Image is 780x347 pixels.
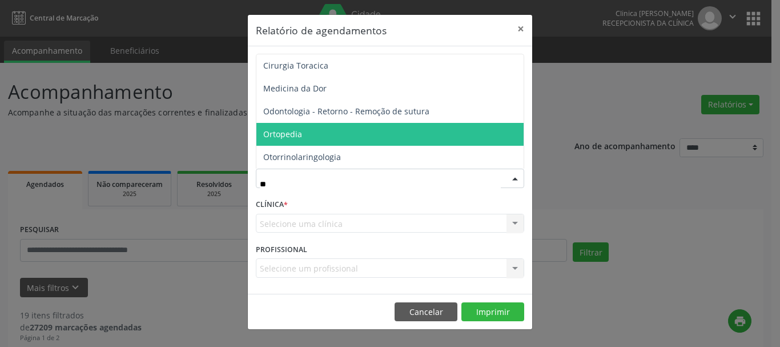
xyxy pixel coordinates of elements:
[256,54,345,72] label: DATA DE AGENDAMENTO
[263,129,302,139] span: Ortopedia
[263,106,429,117] span: Odontologia - Retorno - Remoção de sutura
[461,302,524,322] button: Imprimir
[256,241,307,258] label: PROFISSIONAL
[263,60,328,71] span: Cirurgia Toracica
[256,23,387,38] h5: Relatório de agendamentos
[395,302,457,322] button: Cancelar
[263,83,327,94] span: Medicina da Dor
[263,151,341,162] span: Otorrinolaringologia
[509,15,532,43] button: Close
[256,196,288,214] label: CLÍNICA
